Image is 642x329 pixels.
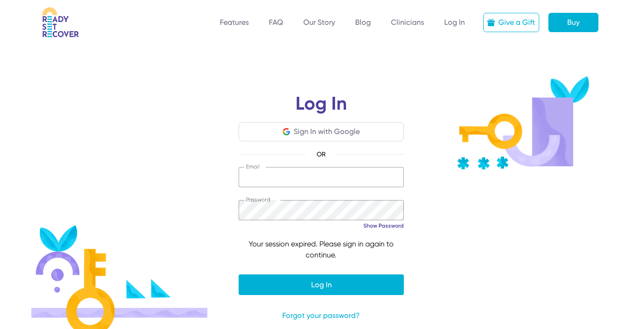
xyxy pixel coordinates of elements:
a: Our Story [303,18,335,27]
img: RSR [42,7,79,38]
img: Key [457,76,589,169]
a: Show Password [363,222,404,229]
button: Log In [239,274,404,295]
a: Features [220,18,249,27]
a: FAQ [269,18,283,27]
a: Give a Gift [483,13,539,32]
div: Your session expired. Please sign in again to continue. [239,239,404,261]
div: Sign In with Google [294,126,360,137]
a: Forgot your password? [239,310,404,321]
h1: Log In [239,95,404,122]
span: OR [306,149,337,160]
a: Log In [444,18,465,27]
div: Give a Gift [498,17,535,28]
a: Clinicians [391,18,424,27]
a: Blog [355,18,371,27]
button: Sign In with Google [283,126,360,137]
div: Buy [567,17,580,28]
a: Buy [548,13,598,32]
